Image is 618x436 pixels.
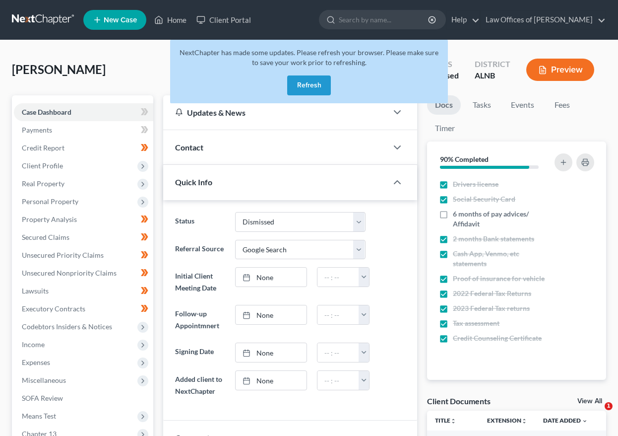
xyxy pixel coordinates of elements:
[236,371,307,390] a: None
[546,95,578,115] a: Fees
[605,402,613,410] span: 1
[14,211,153,228] a: Property Analysis
[14,246,153,264] a: Unsecured Priority Claims
[453,303,530,313] span: 2023 Federal Tax returns
[582,418,588,424] i: expand_more
[317,268,359,287] input: -- : --
[14,300,153,318] a: Executory Contracts
[12,62,106,76] span: [PERSON_NAME]
[170,305,230,335] label: Follow-up Appointmnert
[453,318,499,328] span: Tax assessment
[22,233,69,241] span: Secured Claims
[22,322,112,331] span: Codebtors Insiders & Notices
[22,197,78,206] span: Personal Property
[453,274,545,284] span: Proof of insurance for vehicle
[175,177,212,187] span: Quick Info
[317,343,359,362] input: -- : --
[170,267,230,297] label: Initial Client Meeting Date
[22,376,66,384] span: Miscellaneous
[521,418,527,424] i: unfold_more
[584,402,608,426] iframe: Intercom live chat
[191,11,256,29] a: Client Portal
[14,282,153,300] a: Lawsuits
[22,179,64,188] span: Real Property
[14,264,153,282] a: Unsecured Nonpriority Claims
[180,48,438,67] span: NextChapter has made some updates. Please refresh your browser. Please make sure to save your wor...
[14,228,153,246] a: Secured Claims
[543,417,588,424] a: Date Added expand_more
[22,412,56,420] span: Means Test
[453,333,542,343] span: Credit Counseling Certificate
[14,139,153,157] a: Credit Report
[475,70,510,81] div: ALNB
[170,370,230,400] label: Added client to NextChapter
[427,396,491,406] div: Client Documents
[487,417,527,424] a: Extensionunfold_more
[317,371,359,390] input: -- : --
[503,95,542,115] a: Events
[317,305,359,324] input: -- : --
[453,234,534,244] span: 2 months Bank statements
[435,417,456,424] a: Titleunfold_more
[149,11,191,29] a: Home
[104,16,137,24] span: New Case
[22,215,77,223] span: Property Analysis
[22,126,52,134] span: Payments
[450,418,456,424] i: unfold_more
[22,394,63,402] span: SOFA Review
[475,59,510,70] div: District
[22,358,50,366] span: Expenses
[175,107,376,118] div: Updates & News
[481,11,606,29] a: Law Offices of [PERSON_NAME]
[22,108,71,116] span: Case Dashboard
[453,289,531,298] span: 2022 Federal Tax Returns
[577,398,602,405] a: View All
[526,59,594,81] button: Preview
[14,389,153,407] a: SOFA Review
[22,161,63,170] span: Client Profile
[287,75,331,95] button: Refresh
[446,11,480,29] a: Help
[465,95,499,115] a: Tasks
[236,343,307,362] a: None
[440,155,489,163] strong: 90% Completed
[22,340,45,349] span: Income
[427,119,463,138] a: Timer
[14,103,153,121] a: Case Dashboard
[22,287,49,295] span: Lawsuits
[453,249,553,269] span: Cash App, Venmo, etc statements
[175,143,203,152] span: Contact
[170,212,230,232] label: Status
[453,194,515,204] span: Social Security Card
[339,10,430,29] input: Search by name...
[236,268,307,287] a: None
[22,251,104,259] span: Unsecured Priority Claims
[22,144,64,152] span: Credit Report
[236,305,307,324] a: None
[170,240,230,260] label: Referral Source
[453,179,498,189] span: Drivers license
[170,343,230,363] label: Signing Date
[22,304,85,313] span: Executory Contracts
[14,121,153,139] a: Payments
[22,269,117,277] span: Unsecured Nonpriority Claims
[453,209,553,229] span: 6 months of pay advices/ Affidavit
